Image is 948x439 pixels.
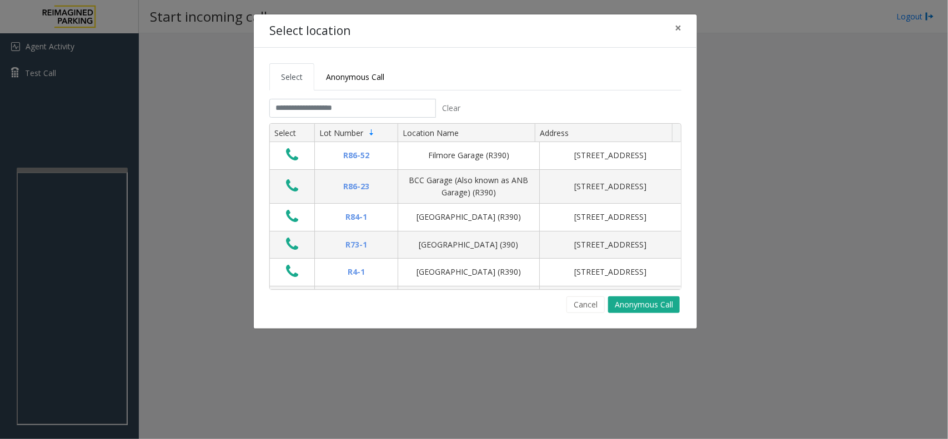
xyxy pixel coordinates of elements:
div: BCC Garage (Also known as ANB Garage) (R390) [405,174,533,199]
span: Address [540,128,569,138]
span: Select [281,72,303,82]
h4: Select location [269,22,350,40]
button: Anonymous Call [608,296,680,313]
div: R73-1 [322,239,391,251]
div: Data table [270,124,681,289]
div: [STREET_ADDRESS] [546,149,674,162]
th: Select [270,124,314,143]
div: [STREET_ADDRESS] [546,211,674,223]
div: [STREET_ADDRESS] [546,266,674,278]
button: Cancel [566,296,605,313]
button: Close [667,14,689,42]
span: Location Name [403,128,459,138]
span: × [675,20,681,36]
div: [STREET_ADDRESS] [546,180,674,193]
div: Filmore Garage (R390) [405,149,533,162]
ul: Tabs [269,63,681,90]
div: [GEOGRAPHIC_DATA] (390) [405,239,533,251]
div: R86-52 [322,149,391,162]
div: [GEOGRAPHIC_DATA] (R390) [405,266,533,278]
span: Anonymous Call [326,72,384,82]
span: Lot Number [319,128,363,138]
div: R4-1 [322,266,391,278]
button: Clear [436,99,467,118]
span: Sortable [367,128,376,137]
div: R86-23 [322,180,391,193]
div: [GEOGRAPHIC_DATA] (R390) [405,211,533,223]
div: [STREET_ADDRESS] [546,239,674,251]
div: R84-1 [322,211,391,223]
